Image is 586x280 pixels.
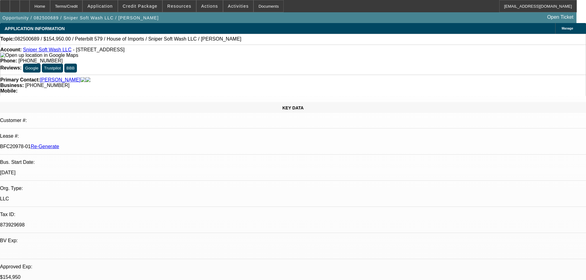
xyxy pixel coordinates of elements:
[0,83,24,88] strong: Business:
[0,58,17,63] strong: Phone:
[228,4,249,9] span: Activities
[223,0,253,12] button: Activities
[123,4,157,9] span: Credit Package
[0,36,15,42] strong: Topic:
[0,77,40,83] strong: Primary Contact:
[0,65,22,70] strong: Reviews:
[0,88,18,93] strong: Mobile:
[5,26,65,31] span: APPLICATION INFORMATION
[282,105,304,110] span: KEY DATA
[23,47,72,52] a: Sniper Soft Wash LLC
[81,77,86,83] img: facebook-icon.png
[0,53,78,58] img: Open up location in Google Maps
[167,4,191,9] span: Resources
[73,47,125,52] span: - [STREET_ADDRESS]
[23,64,41,73] button: Google
[15,36,241,42] span: 082500689 / $154,950.00 / Peterbilt 579 / House of Imports / Sniper Soft Wash LLC / [PERSON_NAME]
[562,27,573,30] span: Manage
[2,15,159,20] span: Opportunity / 082500689 / Sniper Soft Wash LLC / [PERSON_NAME]
[0,53,78,58] a: View Google Maps
[163,0,196,12] button: Resources
[197,0,223,12] button: Actions
[42,64,63,73] button: Trustpilot
[83,0,117,12] button: Application
[18,58,63,63] span: [PHONE_NUMBER]
[545,12,576,22] a: Open Ticket
[87,4,113,9] span: Application
[118,0,162,12] button: Credit Package
[0,47,22,52] strong: Account:
[64,64,77,73] button: BBB
[25,83,70,88] span: [PHONE_NUMBER]
[40,77,81,83] a: [PERSON_NAME]
[31,144,59,149] a: Re-Generate
[86,77,90,83] img: linkedin-icon.png
[201,4,218,9] span: Actions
